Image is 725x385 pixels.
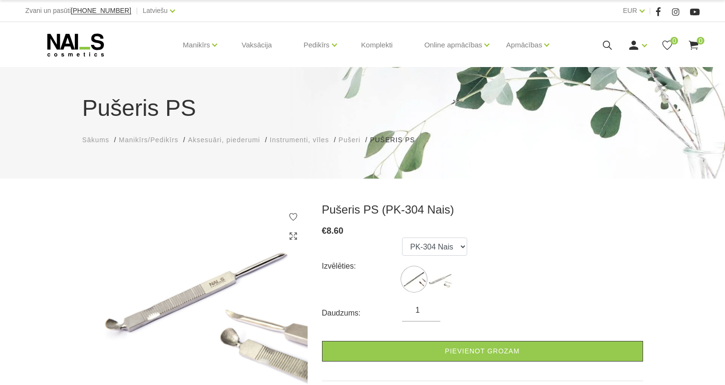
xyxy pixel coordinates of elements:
span: 8.60 [327,226,344,236]
a: Manikīrs/Pedikīrs [119,135,178,145]
div: Izvēlēties: [322,259,403,274]
span: 0 [697,37,704,45]
li: Pušeris PS [370,135,425,145]
a: Instrumenti, vīles [270,135,329,145]
a: EUR [623,5,637,16]
a: 0 [661,39,673,51]
span: Aksesuāri, piederumi [188,136,260,144]
a: Pušeri [339,135,361,145]
a: Komplekti [354,22,401,68]
a: Pievienot grozam [322,341,643,362]
span: 0 [670,37,678,45]
span: Instrumenti, vīles [270,136,329,144]
a: Manikīrs [183,26,210,64]
span: Pušeri [339,136,361,144]
label: Nav atlikumā [402,267,426,291]
a: 0 [688,39,700,51]
span: Manikīrs/Pedikīrs [119,136,178,144]
a: Apmācības [506,26,542,64]
span: € [322,226,327,236]
span: Sākums [82,136,110,144]
a: Latviešu [143,5,168,16]
span: | [649,5,651,17]
h1: Pušeris PS [82,91,643,125]
div: Daudzums: [322,306,403,321]
a: Online apmācības [424,26,482,64]
img: ... [428,267,452,291]
div: Zvani un pasūti [25,5,131,17]
a: Aksesuāri, piederumi [188,135,260,145]
img: ... [402,267,426,291]
a: Pedikīrs [303,26,329,64]
a: [PHONE_NUMBER] [71,7,131,14]
h3: Pušeris PS (PK-304 Nais) [322,203,643,217]
a: Sākums [82,135,110,145]
span: | [136,5,138,17]
a: Vaksācija [234,22,279,68]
